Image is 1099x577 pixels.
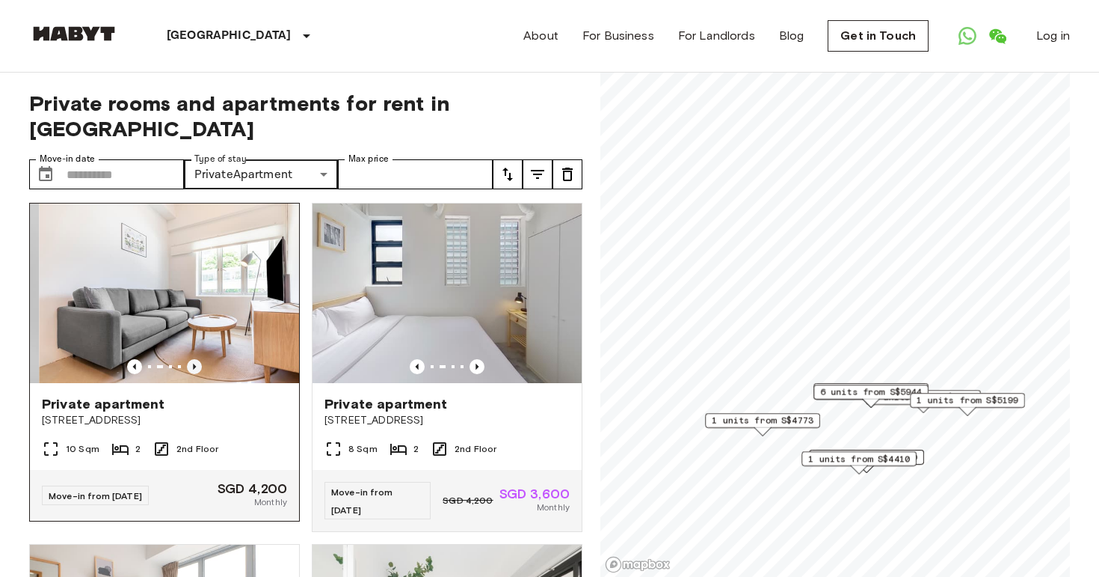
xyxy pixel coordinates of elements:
div: Map marker [813,385,929,408]
span: Move-in from [DATE] [331,486,392,516]
span: 2 [135,442,141,456]
span: Private apartment [324,395,448,413]
span: 1 units from S$4410 [808,452,910,465]
img: Marketing picture of unit SG-01-054-007-01 [313,204,582,383]
span: Monthly [254,495,287,509]
span: Monthly [537,501,570,514]
span: 1 units from S$5623 [820,384,922,397]
a: Blog [779,27,804,45]
div: PrivateApartment [184,159,339,189]
span: [STREET_ADDRESS] [42,413,287,428]
button: Choose date [31,159,61,189]
span: Move-in from [DATE] [49,490,142,501]
a: About [523,27,558,45]
label: Max price [348,153,389,165]
span: SGD 4,200 [218,482,287,495]
div: Map marker [801,451,917,474]
button: tune [493,159,523,189]
a: Log in [1036,27,1070,45]
a: For Landlords [678,27,755,45]
a: Open WhatsApp [952,21,982,51]
button: Previous image [127,359,142,374]
span: SGD 4,200 [443,494,493,507]
div: Map marker [813,383,929,406]
button: Previous image [470,359,484,374]
button: tune [552,159,582,189]
a: Open WeChat [982,21,1012,51]
div: Map marker [866,390,981,413]
span: 1 units from S$3600 [816,451,917,464]
span: 2nd Floor [455,442,496,456]
span: Private apartment [42,395,165,413]
a: Mapbox logo [605,556,671,573]
p: [GEOGRAPHIC_DATA] [167,27,292,45]
a: Marketing picture of unit SG-01-054-005-01Marketing picture of unit SG-01-054-005-01Previous imag... [29,203,300,522]
span: SGD 3,600 [499,487,570,501]
span: 10 Sqm [66,442,99,456]
label: Type of stay [194,153,247,165]
button: Previous image [187,359,202,374]
span: 1 units from S$4773 [712,414,813,427]
div: Map marker [705,413,820,436]
a: For Business [582,27,654,45]
button: tune [523,159,552,189]
span: 2 [413,442,419,456]
div: Map marker [910,393,1025,416]
div: Map marker [809,450,924,473]
button: Previous image [410,359,425,374]
span: 8 Sqm [348,442,378,456]
a: Get in Touch [828,20,929,52]
img: Marketing picture of unit SG-01-054-005-01 [39,204,308,383]
span: 2nd Floor [176,442,218,456]
span: [STREET_ADDRESS] [324,413,570,428]
label: Move-in date [40,153,95,165]
span: Private rooms and apartments for rent in [GEOGRAPHIC_DATA] [29,91,582,141]
span: 6 units from S$5944 [820,385,922,399]
a: Previous imagePrevious imagePrivate apartment[STREET_ADDRESS]8 Sqm22nd FloorMove-in from [DATE]SG... [312,203,582,532]
img: Habyt [29,26,119,41]
span: 1 units from S$5199 [917,394,1018,407]
span: 1 units from S$4841 [872,391,974,404]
